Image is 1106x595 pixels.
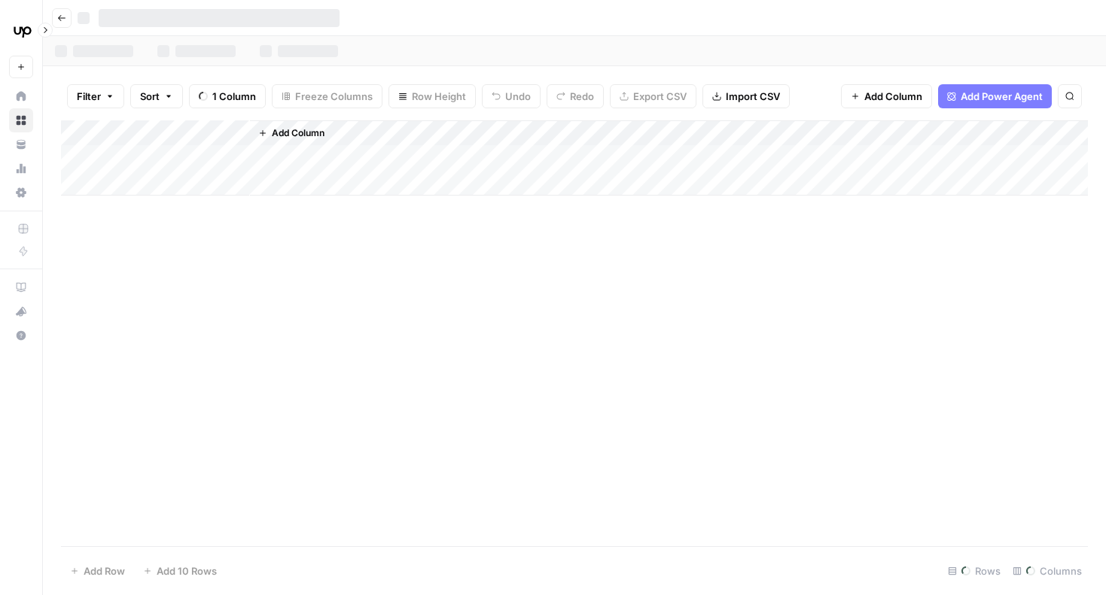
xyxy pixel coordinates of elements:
[942,559,1007,583] div: Rows
[67,84,124,108] button: Filter
[140,89,160,104] span: Sort
[702,84,790,108] button: Import CSV
[61,559,134,583] button: Add Row
[212,89,256,104] span: 1 Column
[9,108,33,132] a: Browse
[272,126,324,140] span: Add Column
[9,181,33,205] a: Settings
[841,84,932,108] button: Add Column
[9,299,33,323] button: What's new?
[295,89,373,104] span: Freeze Columns
[272,84,382,108] button: Freeze Columns
[570,89,594,104] span: Redo
[130,84,183,108] button: Sort
[134,559,226,583] button: Add 10 Rows
[157,563,217,578] span: Add 10 Rows
[9,12,33,50] button: Workspace: Upwork
[9,132,33,156] a: Your Data
[864,89,922,104] span: Add Column
[10,300,32,323] div: What's new?
[610,84,696,108] button: Export CSV
[1007,559,1088,583] div: Columns
[388,84,476,108] button: Row Height
[938,84,1052,108] button: Add Power Agent
[505,89,531,104] span: Undo
[961,89,1043,104] span: Add Power Agent
[482,84,541,108] button: Undo
[9,323,33,348] button: Help + Support
[77,89,101,104] span: Filter
[252,123,331,143] button: Add Column
[84,563,125,578] span: Add Row
[9,156,33,181] a: Usage
[9,275,33,299] a: AirOps Academy
[633,89,687,104] span: Export CSV
[547,84,604,108] button: Redo
[726,89,780,104] span: Import CSV
[9,17,36,44] img: Upwork Logo
[9,84,33,108] a: Home
[189,84,266,108] button: 1 Column
[412,89,466,104] span: Row Height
